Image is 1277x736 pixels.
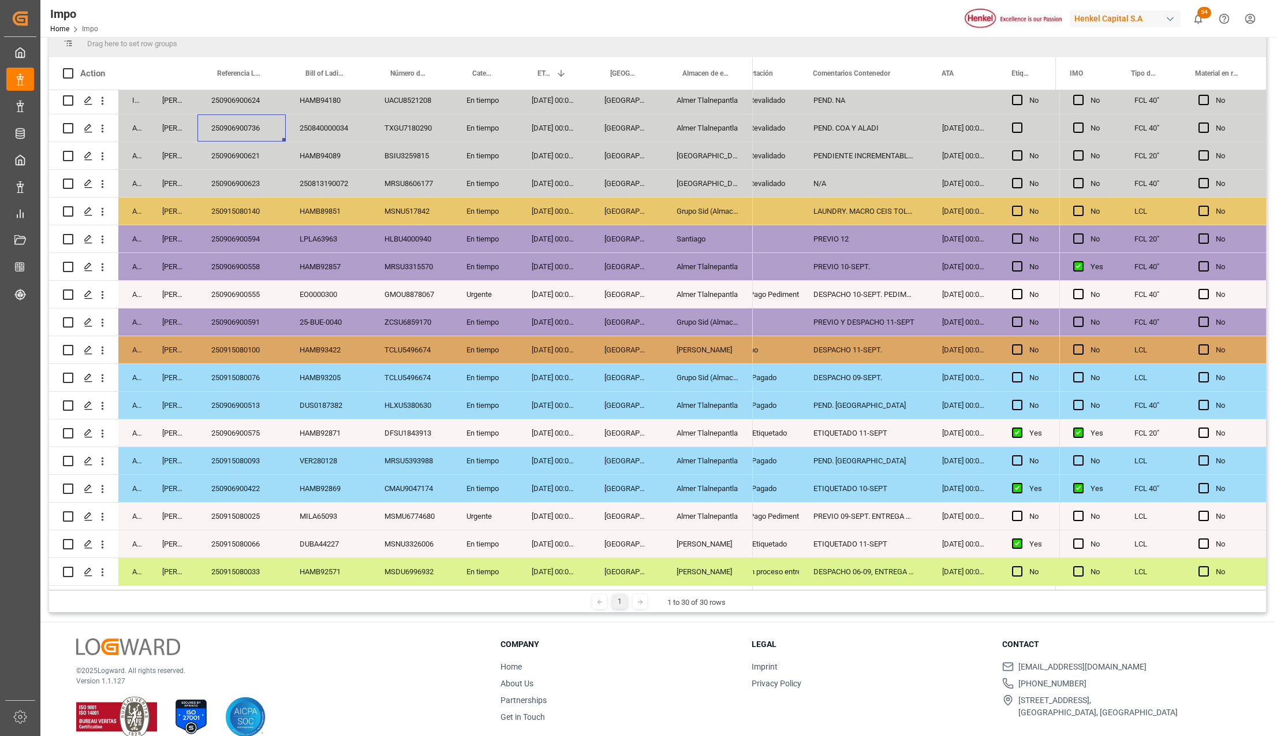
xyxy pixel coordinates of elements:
[1059,114,1266,142] div: Press SPACE to select this row.
[50,5,98,23] div: Impo
[197,475,286,502] div: 250906900422
[197,225,286,252] div: 250906900594
[518,336,591,363] div: [DATE] 00:00:00
[286,392,371,419] div: DUS0187382
[371,336,453,363] div: TCLU5496674
[148,447,197,474] div: [PERSON_NAME]
[752,679,801,688] a: Privacy Policy
[813,69,890,77] span: Comentarios Contenedor
[1059,253,1266,281] div: Press SPACE to select this row.
[663,225,753,252] div: Santiago
[148,253,197,280] div: [PERSON_NAME]
[591,475,663,502] div: [GEOGRAPHIC_DATA]
[663,253,753,280] div: Almer Tlalnepantla
[800,170,928,197] div: N/A
[1216,115,1252,142] div: No
[197,253,286,280] div: 250906900558
[928,447,998,474] div: [DATE] 00:00:00
[148,142,197,169] div: [PERSON_NAME]
[928,142,998,169] div: [DATE] 00:00:00
[197,170,286,197] div: 250906900623
[148,419,197,447] div: [PERSON_NAME]
[371,308,453,336] div: ZCSU6859170
[663,475,753,502] div: Almer Tlalnepantla
[663,530,753,557] div: [PERSON_NAME]
[286,475,371,502] div: HAMB92869
[928,308,998,336] div: [DATE] 00:00:00
[197,503,286,530] div: 250915080025
[197,308,286,336] div: 250906900591
[752,662,778,671] a: Imprint
[1121,558,1185,585] div: LCL
[1121,336,1185,363] div: LCL
[118,558,148,585] div: Arrived
[591,87,663,114] div: [GEOGRAPHIC_DATA]
[1059,198,1266,225] div: Press SPACE to select this row.
[371,142,453,169] div: BSIU3259815
[286,308,371,336] div: 25-BUE-0040
[197,142,286,169] div: 250906900621
[49,503,753,530] div: Press SPACE to select this row.
[591,142,663,169] div: [GEOGRAPHIC_DATA]
[714,69,773,77] span: Status Importación
[663,503,753,530] div: Almer Tlalnepantla
[800,392,928,419] div: PEND. [GEOGRAPHIC_DATA]
[1121,364,1185,391] div: LCL
[148,392,197,419] div: [PERSON_NAME]
[1121,475,1185,502] div: FCL 40"
[371,281,453,308] div: GMOU8878067
[591,281,663,308] div: [GEOGRAPHIC_DATA]
[591,308,663,336] div: [GEOGRAPHIC_DATA]
[76,638,180,655] img: Logward Logo
[286,364,371,391] div: HAMB93205
[1029,143,1042,169] div: No
[1121,503,1185,530] div: LCL
[49,281,753,308] div: Press SPACE to select this row.
[800,419,928,447] div: ETIQUETADO 11-SEPT
[197,198,286,225] div: 250915080140
[1121,308,1185,336] div: FCL 40"
[1121,392,1185,419] div: FCL 40"
[118,475,148,502] div: Arrived
[800,225,928,252] div: PREVIO 12
[1059,308,1266,336] div: Press SPACE to select this row.
[197,336,286,363] div: 250915080100
[118,142,148,169] div: Arrived
[800,364,928,391] div: DESPACHO 09-SEPT.
[1059,225,1266,253] div: Press SPACE to select this row.
[453,253,518,280] div: En tiempo
[965,9,1062,29] img: Henkel%20logo.jpg_1689854090.jpg
[800,142,928,169] div: PENDIENTE INCREMENTABLES
[371,419,453,447] div: DFSU1843913
[49,114,753,142] div: Press SPACE to select this row.
[148,530,197,557] div: [PERSON_NAME]
[371,114,453,142] div: TXGU7180290
[518,530,591,557] div: [DATE] 00:00:00
[453,475,518,502] div: En tiempo
[1121,170,1185,197] div: FCL 40"
[1121,225,1185,252] div: FCL 20"
[49,225,753,253] div: Press SPACE to select this row.
[1056,419,1171,447] div: NOM 050 (NO CUMPLE CON NOM). SOLICITADAS
[591,530,663,557] div: [GEOGRAPHIC_DATA]
[663,198,753,225] div: Grupo Sid (Almacenaje y Distribucion AVIOR)
[1059,364,1266,392] div: Press SPACE to select this row.
[371,475,453,502] div: CMAU9047174
[1121,281,1185,308] div: FCL 40"
[197,281,286,308] div: 250906900555
[591,114,663,142] div: [GEOGRAPHIC_DATA]
[1070,10,1181,27] div: Henkel Capital S.A
[197,419,286,447] div: 250906900575
[1195,69,1238,77] span: Material en resguardo Y/N
[371,253,453,280] div: MRSU3315570
[518,225,591,252] div: [DATE] 00:00:00
[118,364,148,391] div: Arrived
[371,392,453,419] div: HLXU5380630
[453,530,518,557] div: En tiempo
[518,198,591,225] div: [DATE] 00:00:00
[197,87,286,114] div: 250906900624
[1091,115,1107,142] div: No
[591,558,663,585] div: [GEOGRAPHIC_DATA]
[118,308,148,336] div: Arrived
